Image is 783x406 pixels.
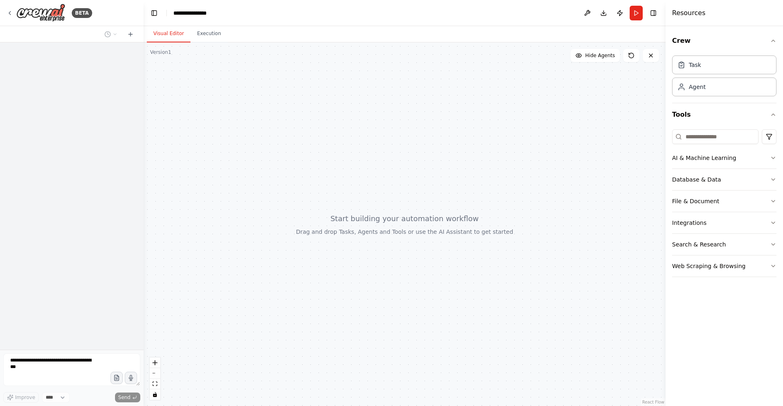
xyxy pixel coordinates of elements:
div: Database & Data [672,175,721,184]
div: Tools [672,126,776,284]
button: Web Scraping & Browsing [672,255,776,277]
button: Click to speak your automation idea [125,372,137,384]
div: Crew [672,52,776,103]
img: Logo [16,4,65,22]
span: Improve [15,394,35,401]
button: AI & Machine Learning [672,147,776,169]
span: Hide Agents [585,52,615,59]
div: Integrations [672,219,706,227]
div: File & Document [672,197,719,205]
button: zoom out [150,368,160,379]
div: Search & Research [672,240,726,248]
div: Task [689,61,701,69]
button: Execution [190,25,228,42]
button: zoom in [150,357,160,368]
button: Tools [672,103,776,126]
div: BETA [72,8,92,18]
button: Visual Editor [147,25,190,42]
span: Send [118,394,130,401]
div: Version 1 [150,49,171,55]
nav: breadcrumb [173,9,207,17]
div: Agent [689,83,706,91]
div: React Flow controls [150,357,160,400]
a: React Flow attribution [642,400,664,404]
button: File & Document [672,191,776,212]
button: Integrations [672,212,776,233]
button: Improve [3,392,39,403]
button: Hide left sidebar [148,7,160,19]
button: Hide Agents [571,49,620,62]
button: Hide right sidebar [648,7,659,19]
button: toggle interactivity [150,389,160,400]
button: Crew [672,29,776,52]
div: AI & Machine Learning [672,154,736,162]
button: Start a new chat [124,29,137,39]
button: Send [115,393,140,402]
button: Search & Research [672,234,776,255]
div: Web Scraping & Browsing [672,262,745,270]
button: Database & Data [672,169,776,190]
button: fit view [150,379,160,389]
button: Upload files [111,372,123,384]
button: Switch to previous chat [101,29,121,39]
h4: Resources [672,8,706,18]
